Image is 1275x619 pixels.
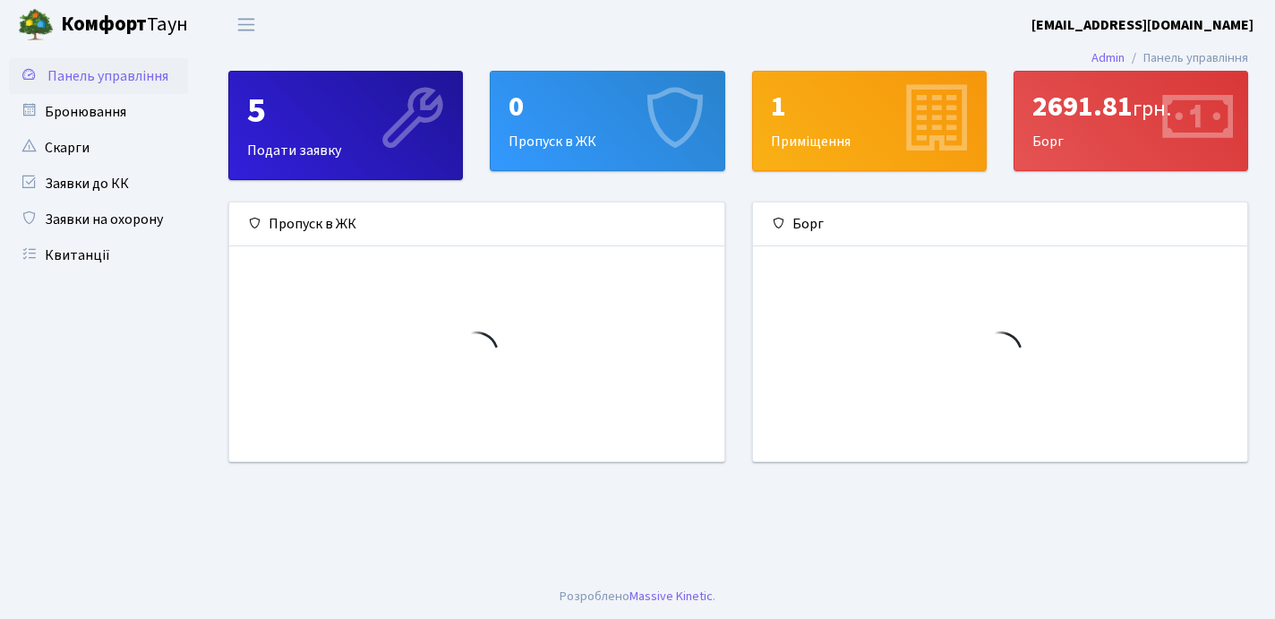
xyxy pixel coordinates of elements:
b: Комфорт [61,10,147,39]
span: грн. [1133,93,1171,125]
a: Бронювання [9,94,188,130]
div: Пропуск в ЖК [229,202,724,246]
a: 5Подати заявку [228,71,463,180]
div: 5 [247,90,444,133]
a: Квитанції [9,237,188,273]
div: Борг [753,202,1248,246]
div: Приміщення [753,72,986,170]
a: 0Пропуск в ЖК [490,71,724,171]
a: Панель управління [9,58,188,94]
div: Пропуск в ЖК [491,72,723,170]
div: 2691.81 [1032,90,1229,124]
a: Admin [1091,48,1125,67]
b: [EMAIL_ADDRESS][DOMAIN_NAME] [1031,15,1254,35]
nav: breadcrumb [1065,39,1275,77]
span: Панель управління [47,66,168,86]
div: Борг [1014,72,1247,170]
span: Таун [61,10,188,40]
a: Заявки до КК [9,166,188,202]
img: logo.png [18,7,54,43]
div: 0 [509,90,706,124]
a: Заявки на охорону [9,202,188,237]
a: Скарги [9,130,188,166]
a: Massive Kinetic [629,587,713,606]
a: [EMAIL_ADDRESS][DOMAIN_NAME] [1031,14,1254,36]
button: Переключити навігацію [224,10,269,39]
li: Панель управління [1125,48,1248,68]
div: 1 [771,90,968,124]
a: 1Приміщення [752,71,987,171]
div: Розроблено . [560,587,715,606]
div: Подати заявку [229,72,462,179]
